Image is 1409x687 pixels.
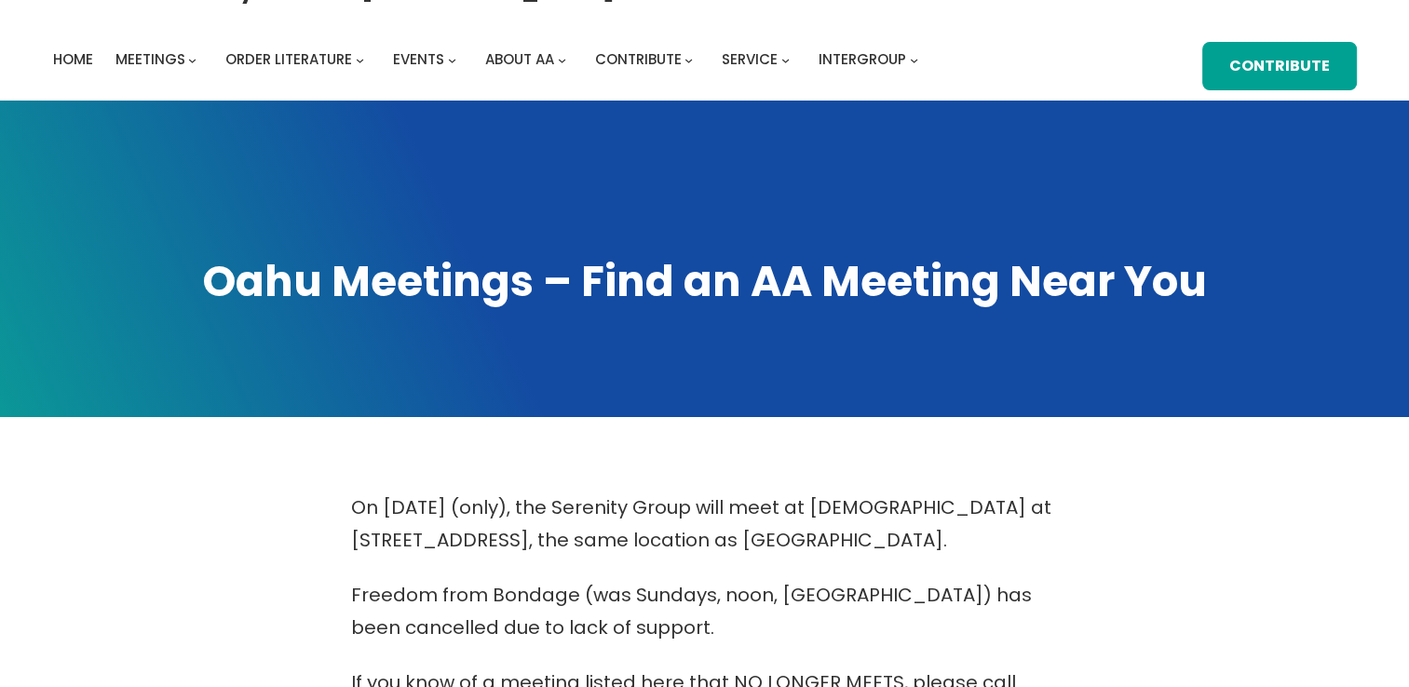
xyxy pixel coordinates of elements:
span: Meetings [115,49,185,69]
span: Service [722,49,778,69]
a: Contribute [1202,42,1357,91]
button: Service submenu [781,56,790,64]
button: Meetings submenu [188,56,196,64]
p: Freedom from Bondage (was Sundays, noon, [GEOGRAPHIC_DATA]) has been cancelled due to lack of sup... [351,579,1059,644]
a: Intergroup [819,47,906,73]
span: Events [393,49,444,69]
button: Contribute submenu [684,56,693,64]
h1: Oahu Meetings – Find an AA Meeting Near You [53,253,1357,311]
a: Meetings [115,47,185,73]
span: Home [53,49,93,69]
a: Home [53,47,93,73]
span: About AA [485,49,554,69]
span: Order Literature [225,49,352,69]
span: Contribute [595,49,682,69]
a: About AA [485,47,554,73]
a: Contribute [595,47,682,73]
button: Order Literature submenu [356,56,364,64]
nav: Intergroup [53,47,925,73]
button: About AA submenu [558,56,566,64]
button: Events submenu [448,56,456,64]
button: Intergroup submenu [910,56,918,64]
p: On [DATE] (only), the Serenity Group will meet at [DEMOGRAPHIC_DATA] at [STREET_ADDRESS], the sam... [351,492,1059,557]
a: Events [393,47,444,73]
a: Service [722,47,778,73]
span: Intergroup [819,49,906,69]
